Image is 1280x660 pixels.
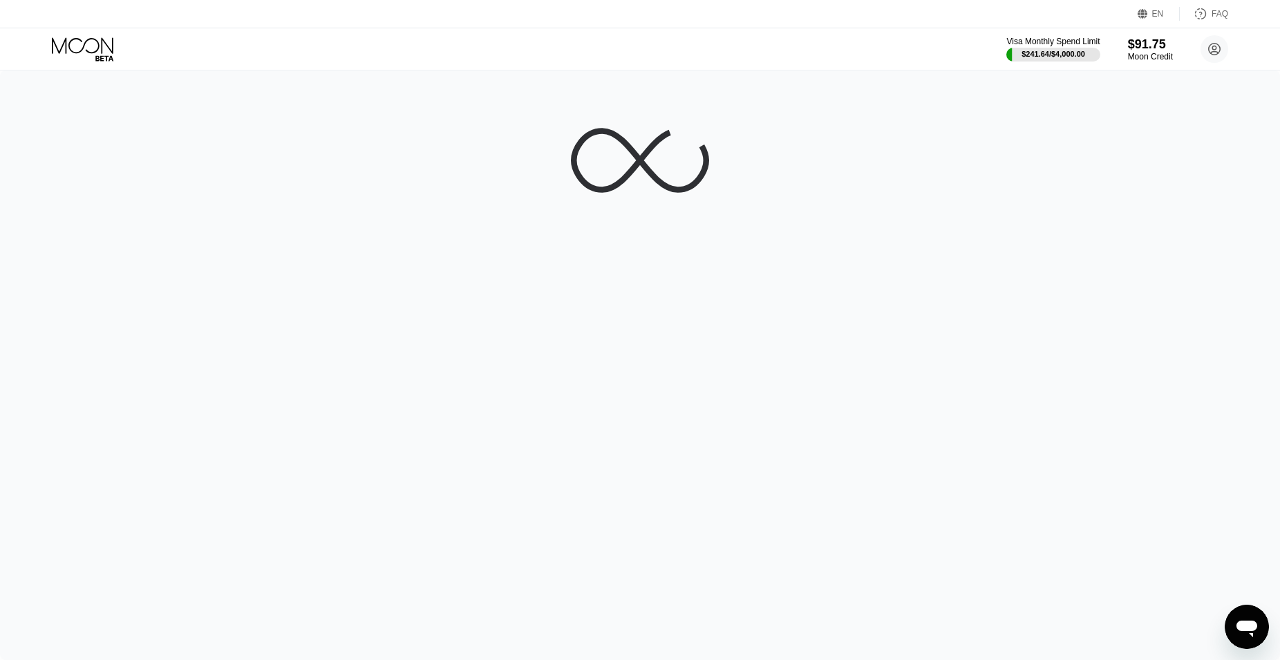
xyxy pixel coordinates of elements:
[1225,605,1269,649] iframe: Button to launch messaging window
[1128,52,1173,62] div: Moon Credit
[1212,9,1228,19] div: FAQ
[1180,7,1228,21] div: FAQ
[1006,37,1100,62] div: Visa Monthly Spend Limit$241.64/$4,000.00
[1006,37,1100,46] div: Visa Monthly Spend Limit
[1128,37,1173,52] div: $91.75
[1138,7,1180,21] div: EN
[1022,50,1085,58] div: $241.64 / $4,000.00
[1152,9,1164,19] div: EN
[1128,37,1173,62] div: $91.75Moon Credit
